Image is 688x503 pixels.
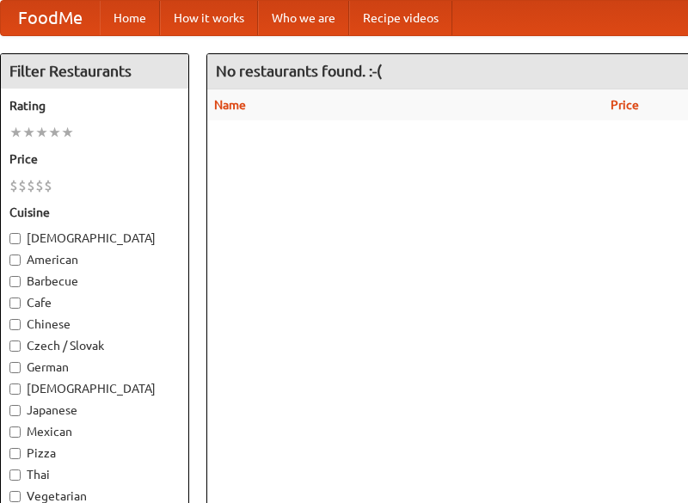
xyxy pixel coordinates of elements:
input: Pizza [9,448,21,459]
ng-pluralize: No restaurants found. :-( [216,63,382,79]
input: Japanese [9,405,21,416]
label: Barbecue [9,273,180,290]
input: Mexican [9,426,21,438]
h5: Cuisine [9,204,180,221]
label: Pizza [9,445,180,462]
label: American [9,251,180,268]
h4: Filter Restaurants [1,54,188,89]
li: ★ [22,123,35,142]
li: ★ [61,123,74,142]
label: Thai [9,466,180,483]
label: Mexican [9,423,180,440]
a: Name [214,98,246,112]
li: $ [44,176,52,195]
input: [DEMOGRAPHIC_DATA] [9,233,21,244]
label: [DEMOGRAPHIC_DATA] [9,380,180,397]
h5: Rating [9,97,180,114]
input: German [9,362,21,373]
li: ★ [48,123,61,142]
li: ★ [9,123,22,142]
li: $ [18,176,27,195]
input: American [9,255,21,266]
li: $ [35,176,44,195]
input: Barbecue [9,276,21,287]
li: ★ [35,123,48,142]
h5: Price [9,150,180,168]
input: Czech / Slovak [9,340,21,352]
label: German [9,359,180,376]
label: Chinese [9,316,180,333]
a: How it works [160,1,258,35]
label: Japanese [9,402,180,419]
a: Who we are [258,1,349,35]
li: $ [9,176,18,195]
a: Recipe videos [349,1,452,35]
input: Thai [9,469,21,481]
a: Price [611,98,639,112]
li: $ [27,176,35,195]
input: Cafe [9,298,21,309]
label: [DEMOGRAPHIC_DATA] [9,230,180,247]
a: Home [100,1,160,35]
input: [DEMOGRAPHIC_DATA] [9,383,21,395]
a: FoodMe [1,1,100,35]
input: Vegetarian [9,491,21,502]
label: Cafe [9,294,180,311]
input: Chinese [9,319,21,330]
label: Czech / Slovak [9,337,180,354]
